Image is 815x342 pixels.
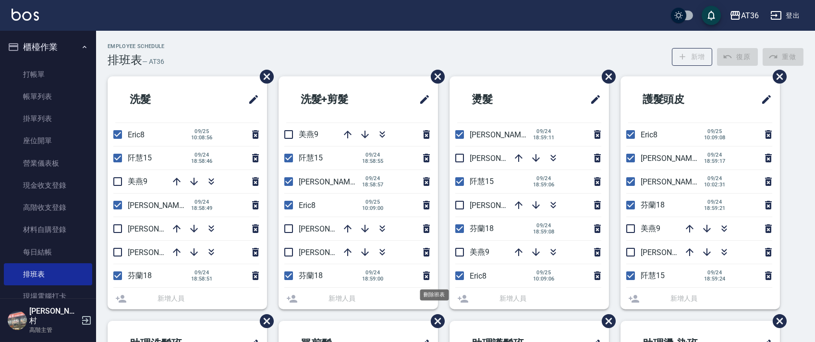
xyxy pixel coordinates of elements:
span: 09/24 [533,222,555,229]
span: 刪除班表 [424,62,446,91]
span: 09/24 [191,152,213,158]
span: 刪除班表 [595,62,617,91]
span: 修改班表的標題 [755,88,772,111]
span: 09/24 [362,152,384,158]
span: 18:58:51 [191,276,213,282]
span: [PERSON_NAME]6 [128,248,190,257]
span: 18:59:21 [704,205,726,211]
span: [PERSON_NAME]6 [299,248,361,257]
h6: — AT36 [142,57,164,67]
span: 10:09:00 [362,205,384,211]
span: 09/24 [704,199,726,205]
h2: 護髮頭皮 [628,82,727,117]
span: 美燕9 [128,177,147,186]
span: 18:59:11 [533,134,555,141]
span: 刪除班表 [766,307,788,335]
span: [PERSON_NAME]16 [641,154,707,163]
span: Eric8 [470,271,487,281]
a: 現金收支登錄 [4,174,92,196]
a: 座位開單 [4,130,92,152]
span: Eric8 [299,201,316,210]
span: 09/24 [362,175,384,182]
span: 18:59:17 [704,158,726,164]
span: [PERSON_NAME]11 [641,248,707,257]
span: 09/25 [362,199,384,205]
a: 掛單列表 [4,108,92,130]
a: 帳單列表 [4,85,92,108]
span: 18:59:08 [533,229,555,235]
img: Person [8,311,27,330]
a: 營業儀表板 [4,152,92,174]
span: 18:58:46 [191,158,213,164]
span: 修改班表的標題 [413,88,430,111]
span: [PERSON_NAME]6 [470,154,532,163]
p: 高階主管 [29,326,78,334]
h3: 排班表 [108,53,142,67]
img: Logo [12,9,39,21]
span: 10:09:08 [704,134,726,141]
span: 刪除班表 [253,62,275,91]
h2: 燙髮 [457,82,546,117]
span: 09/24 [191,199,213,205]
button: save [702,6,721,25]
a: 現場電腦打卡 [4,285,92,307]
span: 芬蘭18 [470,224,494,233]
span: 芬蘭18 [128,271,152,280]
a: 每日結帳 [4,241,92,263]
span: 09/25 [533,269,555,276]
button: 櫃檯作業 [4,35,92,60]
span: 18:59:06 [533,182,555,188]
button: 登出 [766,7,803,24]
span: 芬蘭18 [641,200,665,209]
span: 美燕9 [299,130,318,139]
span: Eric8 [128,130,145,139]
span: 阡慧15 [641,271,665,280]
span: [PERSON_NAME]16 [299,177,365,186]
span: 刪除班表 [253,307,275,335]
span: 修改班表的標題 [242,88,259,111]
h2: 洗髮+剪髮 [286,82,388,117]
span: 18:58:57 [362,182,384,188]
span: 18:58:49 [191,205,213,211]
span: [PERSON_NAME]11 [470,201,536,210]
span: 09/24 [533,128,555,134]
span: 10:08:56 [191,134,213,141]
h2: Employee Schedule [108,43,165,49]
span: 阡慧15 [470,177,494,186]
span: 阡慧15 [299,153,323,162]
span: 刪除班表 [424,307,446,335]
span: 09/25 [704,128,726,134]
h2: 洗髮 [115,82,204,117]
span: 09/24 [704,152,726,158]
span: 09/24 [704,269,726,276]
a: 高階收支登錄 [4,196,92,219]
span: [PERSON_NAME]11 [128,224,194,233]
span: 18:58:55 [362,158,384,164]
div: 刪除班表 [420,289,449,300]
span: 修改班表的標題 [584,88,601,111]
span: 10:09:06 [533,276,555,282]
span: 09/24 [533,175,555,182]
span: 09/24 [191,269,213,276]
span: 刪除班表 [766,62,788,91]
div: AT36 [741,10,759,22]
span: 09/24 [704,175,726,182]
a: 排班表 [4,263,92,285]
span: 18:59:00 [362,276,384,282]
span: Eric8 [641,130,657,139]
span: [PERSON_NAME]11 [299,224,365,233]
span: 刪除班表 [595,307,617,335]
span: 美燕9 [470,247,489,256]
span: 18:59:24 [704,276,726,282]
span: 09/25 [191,128,213,134]
span: [PERSON_NAME]6 [641,177,703,186]
button: AT36 [726,6,763,25]
span: 芬蘭18 [299,271,323,280]
span: [PERSON_NAME]16 [128,201,194,210]
a: 打帳單 [4,63,92,85]
h5: [PERSON_NAME]村 [29,306,78,326]
span: 10:02:31 [704,182,726,188]
span: 阡慧15 [128,153,152,162]
span: [PERSON_NAME]16 [470,130,536,139]
span: 09/24 [362,269,384,276]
